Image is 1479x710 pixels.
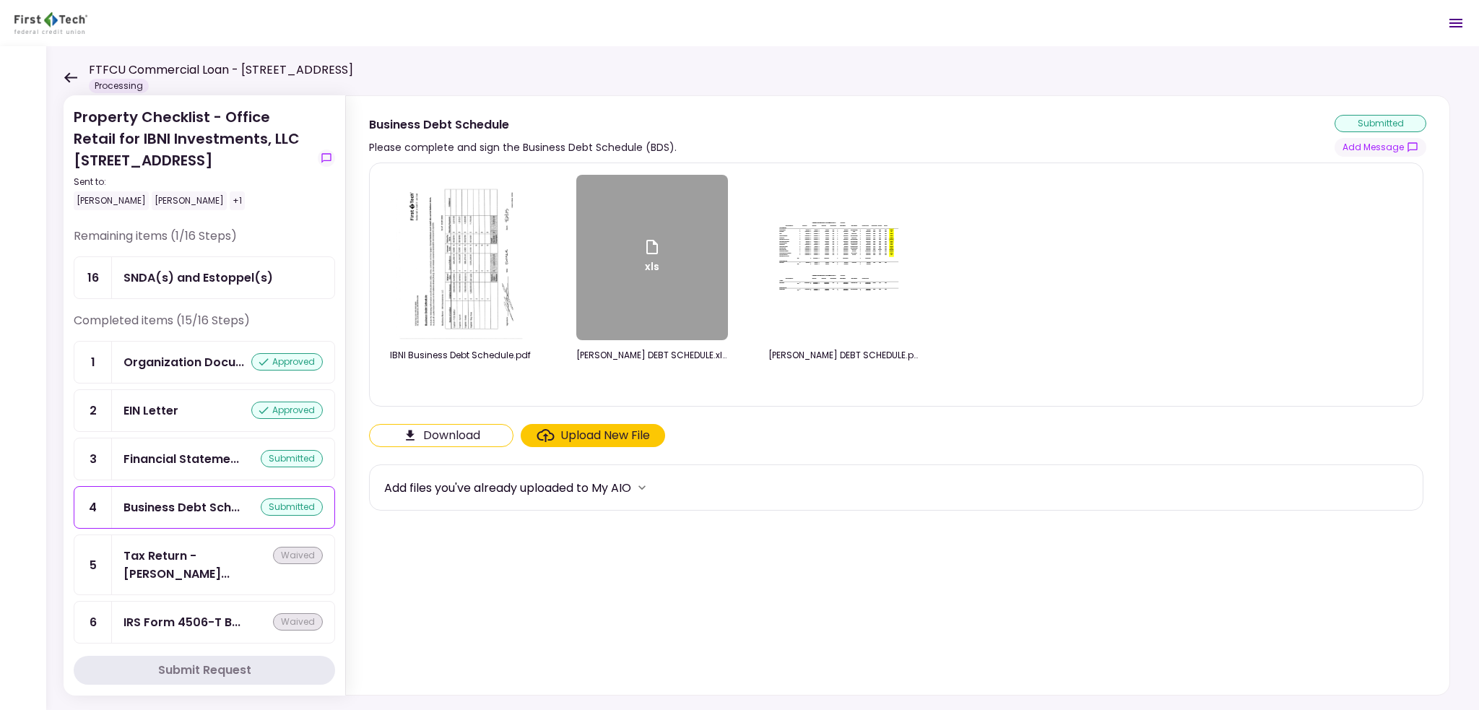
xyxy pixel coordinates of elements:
[74,534,335,595] a: 5Tax Return - Borrowerwaived
[261,498,323,516] div: submitted
[158,662,251,679] div: Submit Request
[123,613,240,631] div: IRS Form 4506-T Borrower
[74,228,335,256] div: Remaining items (1/16 Steps)
[318,150,335,167] button: show-messages
[643,238,661,277] div: xls
[74,438,112,480] div: 3
[74,176,312,189] div: Sent to:
[576,349,728,362] div: JOHNNY DEBT SCHEDULE.xlsx
[89,79,149,93] div: Processing
[74,601,335,644] a: 6IRS Form 4506-T Borrowerwaived
[251,402,323,419] div: approved
[74,342,112,383] div: 1
[369,424,513,447] button: Click here to download the document
[74,535,112,594] div: 5
[74,312,335,341] div: Completed items (15/16 Steps)
[273,547,323,564] div: waived
[89,61,353,79] h1: FTFCU Commercial Loan - [STREET_ADDRESS]
[261,450,323,467] div: submitted
[251,353,323,371] div: approved
[123,498,240,516] div: Business Debt Schedule
[74,256,335,299] a: 16SNDA(s) and Estoppel(s)
[384,479,631,497] div: Add files you've already uploaded to My AIO
[74,191,149,210] div: [PERSON_NAME]
[74,438,335,480] a: 3Financial Statement - Borrowersubmitted
[123,353,244,371] div: Organization Documents for Borrowing Entity
[560,427,650,444] div: Upload New File
[345,95,1450,696] div: Business Debt SchedulePlease complete and sign the Business Debt Schedule (BDS).submittedshow-mes...
[74,602,112,643] div: 6
[631,477,653,498] button: more
[273,613,323,631] div: waived
[123,450,239,468] div: Financial Statement - Borrower
[1439,6,1473,40] button: Open menu
[369,139,677,156] div: Please complete and sign the Business Debt Schedule (BDS).
[123,547,273,583] div: Tax Return - Borrower
[384,349,536,362] div: IBNI Business Debt Schedule.pdf
[123,269,273,287] div: SNDA(s) and Estoppel(s)
[74,656,335,685] button: Submit Request
[768,349,920,362] div: jOHNNY DEBT SCHEDULE.pdf
[74,487,112,528] div: 4
[369,116,677,134] div: Business Debt Schedule
[1335,138,1426,157] button: show-messages
[1335,115,1426,132] div: submitted
[521,424,665,447] span: Click here to upload the required document
[74,257,112,298] div: 16
[74,390,112,431] div: 2
[152,191,227,210] div: [PERSON_NAME]
[123,402,178,420] div: EIN Letter
[74,106,312,210] div: Property Checklist - Office Retail for IBNI Investments, LLC [STREET_ADDRESS]
[14,12,87,34] img: Partner icon
[74,341,335,384] a: 1Organization Documents for Borrowing Entityapproved
[74,486,335,529] a: 4Business Debt Schedulesubmitted
[74,389,335,432] a: 2EIN Letterapproved
[230,191,245,210] div: +1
